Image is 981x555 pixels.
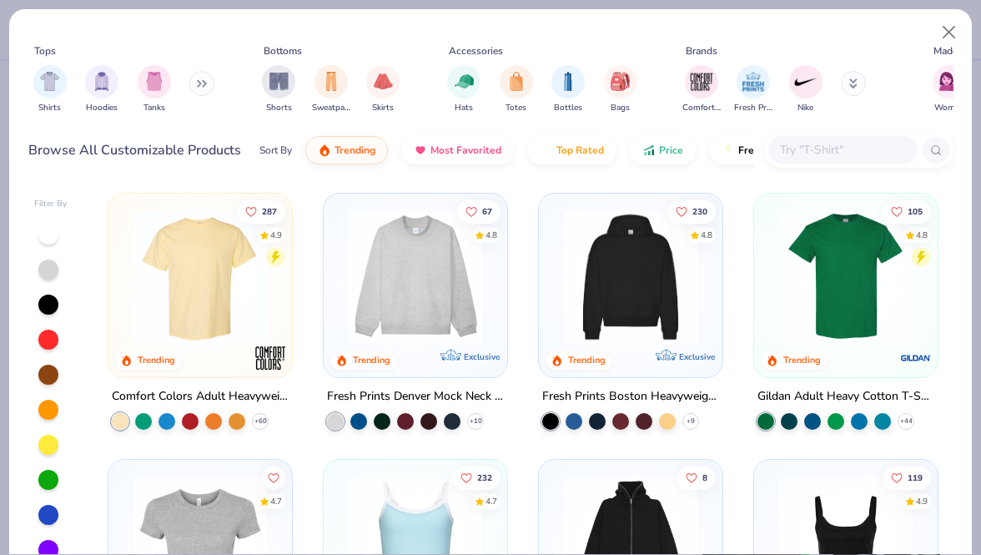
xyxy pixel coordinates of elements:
[771,210,921,344] img: db319196-8705-402d-8b46-62aaa07ed94f
[34,198,68,210] div: Filter By
[482,207,492,215] span: 67
[702,473,707,482] span: 8
[470,416,482,426] span: + 10
[933,65,966,114] div: filter for Women
[34,43,56,58] div: Tops
[452,466,501,489] button: Like
[271,229,283,241] div: 4.9
[85,65,118,114] button: filter button
[939,72,958,91] img: Women Image
[741,69,766,94] img: Fresh Prints Image
[500,65,533,114] div: filter for Totes
[263,466,286,489] button: Like
[706,210,856,344] img: d4a37e75-5f2b-4aef-9a6e-23330c63bbc0
[464,351,500,362] span: Exclusive
[757,386,934,407] div: Gildan Adult Heavy Cotton T-Shirt
[551,65,585,114] div: filter for Bottles
[485,229,497,241] div: 4.8
[916,229,928,241] div: 4.8
[401,136,514,164] button: Most Favorited
[738,144,824,157] span: Fresh Prints Flash
[455,102,473,114] span: Hats
[112,386,289,407] div: Comfort Colors Adult Heavyweight T-Shirt
[682,102,721,114] span: Comfort Colors
[457,199,501,223] button: Like
[659,144,683,157] span: Price
[238,199,286,223] button: Like
[38,102,61,114] span: Shirts
[630,136,696,164] button: Price
[372,102,394,114] span: Skirts
[611,102,630,114] span: Bags
[734,65,772,114] button: filter button
[447,65,480,114] div: filter for Hats
[679,351,715,362] span: Exclusive
[40,72,59,91] img: Shirts Image
[677,466,716,489] button: Like
[449,43,503,58] div: Accessories
[477,473,492,482] span: 232
[254,416,267,426] span: + 60
[611,72,629,91] img: Bags Image
[264,43,302,58] div: Bottoms
[682,65,721,114] button: filter button
[485,495,497,507] div: 4.7
[374,72,393,91] img: Skirts Image
[312,65,350,114] div: filter for Sweatpants
[262,65,295,114] div: filter for Shorts
[908,207,923,215] span: 105
[28,140,241,160] div: Browse All Customizable Products
[687,416,695,426] span: + 9
[722,144,735,157] img: flash.gif
[430,144,501,157] span: Most Favorited
[933,43,975,58] div: Made For
[883,199,931,223] button: Like
[559,72,577,91] img: Bottles Image
[138,65,171,114] div: filter for Tanks
[93,72,111,91] img: Hoodies Image
[259,143,292,158] div: Sort By
[266,102,292,114] span: Shorts
[414,144,427,157] img: most_fav.gif
[604,65,637,114] button: filter button
[527,136,616,164] button: Top Rated
[125,210,275,344] img: 029b8af0-80e6-406f-9fdc-fdf898547912
[340,210,490,344] img: f5d85501-0dbb-4ee4-b115-c08fa3845d83
[506,102,526,114] span: Totes
[556,144,604,157] span: Top Rated
[692,207,707,215] span: 230
[667,199,716,223] button: Like
[262,65,295,114] button: filter button
[908,473,923,482] span: 119
[305,136,388,164] button: Trending
[542,386,719,407] div: Fresh Prints Boston Heavyweight Hoodie
[898,341,932,375] img: Gildan logo
[797,102,813,114] span: Nike
[33,65,67,114] div: filter for Shirts
[318,144,331,157] img: trending.gif
[540,144,553,157] img: TopRated.gif
[883,466,931,489] button: Like
[793,69,818,94] img: Nike Image
[778,140,907,159] input: Try "T-Shirt"
[335,144,375,157] span: Trending
[322,72,340,91] img: Sweatpants Image
[455,72,474,91] img: Hats Image
[254,341,287,375] img: Comfort Colors logo
[507,72,526,91] img: Totes Image
[556,210,706,344] img: 91acfc32-fd48-4d6b-bdad-a4c1a30ac3fc
[263,207,278,215] span: 287
[734,102,772,114] span: Fresh Prints
[312,102,350,114] span: Sweatpants
[500,65,533,114] button: filter button
[312,65,350,114] button: filter button
[789,65,823,114] button: filter button
[701,229,712,241] div: 4.8
[366,65,400,114] div: filter for Skirts
[269,72,289,91] img: Shorts Image
[271,495,283,507] div: 4.7
[934,102,964,114] span: Women
[327,386,504,407] div: Fresh Prints Denver Mock Neck Heavyweight Sweatshirt
[933,65,966,114] button: filter button
[138,65,171,114] button: filter button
